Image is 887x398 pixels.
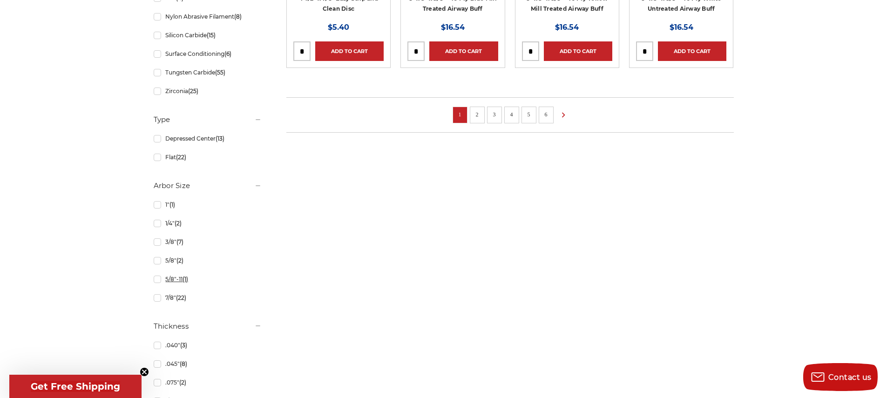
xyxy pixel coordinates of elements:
[429,41,498,61] a: Add to Cart
[670,23,693,32] span: $16.54
[154,27,262,43] a: Silicon Carbide
[658,41,726,61] a: Add to Cart
[542,109,551,120] a: 6
[216,135,224,142] span: (13)
[154,337,262,353] a: .040"
[175,220,182,227] span: (2)
[154,356,262,372] a: .045"
[9,375,142,398] div: Get Free ShippingClose teaser
[828,373,872,382] span: Contact us
[154,321,262,332] h5: Thickness
[455,109,465,120] a: 1
[154,215,262,231] a: 1/4"
[154,83,262,99] a: Zirconia
[31,381,120,392] span: Get Free Shipping
[154,114,262,125] h5: Type
[140,367,149,377] button: Close teaser
[215,69,225,76] span: (55)
[179,379,186,386] span: (2)
[328,23,349,32] span: $5.40
[154,180,262,191] h5: Arbor Size
[473,109,482,120] a: 2
[154,271,262,287] a: 5/8"-11
[234,13,242,20] span: (8)
[154,290,262,306] a: 7/8"
[154,234,262,250] a: 3/8"
[154,149,262,165] a: Flat
[180,360,187,367] span: (8)
[188,88,198,94] span: (25)
[154,46,262,62] a: Surface Conditioning
[544,41,612,61] a: Add to Cart
[224,50,231,57] span: (6)
[154,130,262,147] a: Depressed Center
[183,276,188,283] span: (1)
[507,109,516,120] a: 4
[176,154,186,161] span: (22)
[555,23,579,32] span: $16.54
[154,252,262,269] a: 5/8"
[490,109,499,120] a: 3
[154,64,262,81] a: Tungsten Carbide
[154,196,262,213] a: 1"
[154,374,262,391] a: .075"
[315,41,384,61] a: Add to Cart
[176,238,183,245] span: (7)
[207,32,216,39] span: (15)
[169,201,175,208] span: (1)
[180,342,187,349] span: (3)
[176,294,186,301] span: (22)
[176,257,183,264] span: (2)
[441,23,465,32] span: $16.54
[524,109,534,120] a: 5
[154,8,262,25] a: Nylon Abrasive Filament
[803,363,878,391] button: Contact us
